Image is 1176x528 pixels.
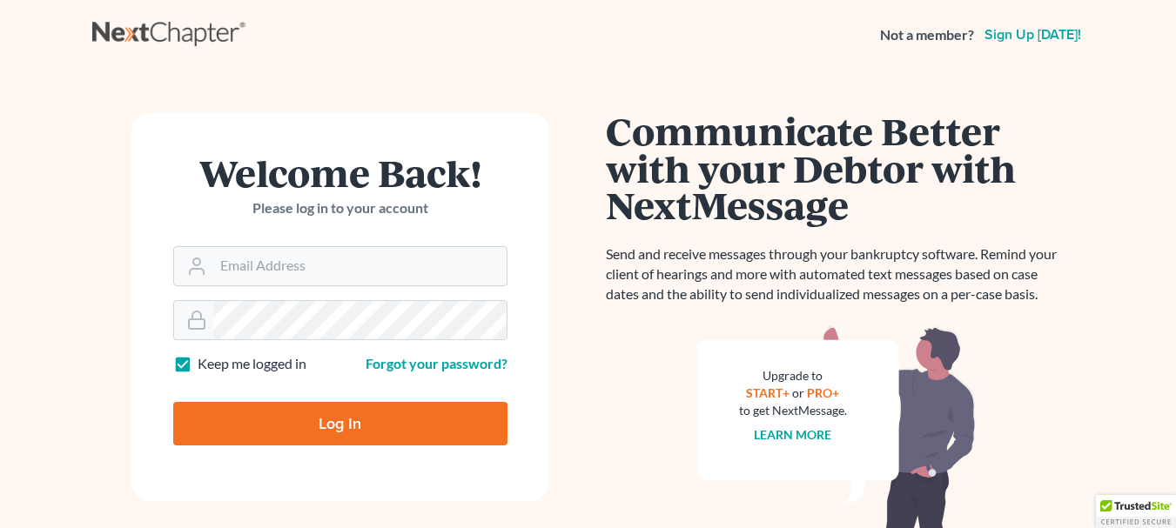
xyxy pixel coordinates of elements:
[173,198,507,218] p: Please log in to your account
[807,385,839,400] a: PRO+
[981,28,1085,42] a: Sign up [DATE]!
[746,385,790,400] a: START+
[792,385,804,400] span: or
[739,402,847,419] div: to get NextMessage.
[880,25,974,45] strong: Not a member?
[198,354,306,374] label: Keep me logged in
[173,402,507,445] input: Log In
[213,247,507,285] input: Email Address
[1096,495,1176,528] div: TrustedSite Certified
[366,355,507,371] a: Forgot your password?
[739,367,847,384] div: Upgrade to
[173,154,507,191] h1: Welcome Back!
[754,427,831,442] a: Learn more
[606,112,1067,224] h1: Communicate Better with your Debtor with NextMessage
[606,244,1067,304] p: Send and receive messages through your bankruptcy software. Remind your client of hearings and mo...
